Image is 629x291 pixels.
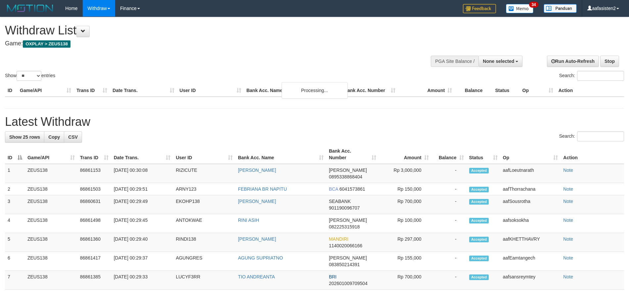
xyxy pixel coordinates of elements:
span: BCA [329,186,338,192]
h4: Game: [5,40,413,47]
td: [DATE] 00:29:45 [111,214,173,233]
td: 86861498 [77,214,111,233]
span: Copy 0895338868404 to clipboard [329,174,362,179]
span: BRI [329,274,337,279]
th: Balance [455,84,492,97]
a: FEBRIANA BR NAPITU [238,186,287,192]
h1: Withdraw List [5,24,413,37]
span: [PERSON_NAME] [329,218,367,223]
td: ANTOKWAE [173,214,235,233]
td: - [431,183,467,195]
div: Processing... [282,82,348,99]
span: CSV [68,134,78,140]
td: ZEUS138 [25,195,77,214]
td: [DATE] 00:29:40 [111,233,173,252]
input: Search: [577,71,624,81]
span: 34 [529,2,538,8]
th: User ID: activate to sort column ascending [173,145,235,164]
td: LUCYF3RR [173,271,235,290]
span: Accepted [469,274,489,280]
td: 86861417 [77,252,111,271]
td: Rp 100,000 [379,214,431,233]
span: Accepted [469,237,489,242]
th: Op [520,84,556,97]
th: Bank Acc. Name: activate to sort column ascending [235,145,326,164]
img: Button%20Memo.svg [506,4,534,13]
td: aafLoeutnarath [500,164,561,183]
th: Bank Acc. Number [341,84,398,97]
td: Rp 155,000 [379,252,431,271]
td: Rp 297,000 [379,233,431,252]
td: 86860631 [77,195,111,214]
span: Accepted [469,256,489,261]
td: ZEUS138 [25,183,77,195]
img: Feedback.jpg [463,4,496,13]
td: RIZICUTE [173,164,235,183]
a: Stop [600,56,619,67]
td: 2 [5,183,25,195]
a: [PERSON_NAME] [238,168,276,173]
a: Note [563,186,573,192]
td: EKOHP138 [173,195,235,214]
th: Bank Acc. Number: activate to sort column ascending [326,145,379,164]
span: MANDIRI [329,236,348,242]
th: Action [556,84,624,97]
span: SEABANK [329,199,351,204]
span: Accepted [469,187,489,192]
td: 1 [5,164,25,183]
a: Show 25 rows [5,131,44,143]
a: CSV [64,131,82,143]
td: ZEUS138 [25,252,77,271]
td: 86861503 [77,183,111,195]
label: Search: [559,71,624,81]
span: Show 25 rows [9,134,40,140]
th: Op: activate to sort column ascending [500,145,561,164]
th: Game/API [17,84,74,97]
th: User ID [177,84,244,97]
a: AGUNG SUPRIATNO [238,255,283,261]
th: Trans ID: activate to sort column ascending [77,145,111,164]
td: 86861153 [77,164,111,183]
th: ID [5,84,17,97]
button: None selected [478,56,522,67]
label: Search: [559,131,624,141]
td: [DATE] 00:30:08 [111,164,173,183]
td: Rp 700,000 [379,195,431,214]
span: Copy 1140020066166 to clipboard [329,243,362,248]
span: Copy 6041573861 to clipboard [339,186,365,192]
td: 5 [5,233,25,252]
th: Status: activate to sort column ascending [467,145,500,164]
a: Run Auto-Refresh [547,56,599,67]
th: ID: activate to sort column descending [5,145,25,164]
div: PGA Site Balance / [431,56,478,67]
span: OXPLAY > ZEUS138 [23,40,70,48]
span: Copy [48,134,60,140]
td: [DATE] 00:29:37 [111,252,173,271]
th: Status [492,84,519,97]
a: Note [563,168,573,173]
a: [PERSON_NAME] [238,199,276,204]
a: Note [563,199,573,204]
td: ZEUS138 [25,233,77,252]
td: AGUNGRES [173,252,235,271]
img: panduan.png [544,4,577,13]
a: RINI ASIH [238,218,259,223]
span: Copy 901190096707 to clipboard [329,205,360,211]
th: Balance: activate to sort column ascending [431,145,467,164]
td: Rp 150,000 [379,183,431,195]
span: Copy 082225315918 to clipboard [329,224,360,229]
th: Bank Acc. Name [244,84,341,97]
th: Date Trans.: activate to sort column ascending [111,145,173,164]
td: - [431,164,467,183]
span: Accepted [469,218,489,223]
span: Copy 202601009709504 to clipboard [329,281,368,286]
td: aafKHETTHAVRY [500,233,561,252]
td: - [431,195,467,214]
td: ZEUS138 [25,164,77,183]
span: Copy 083850214391 to clipboard [329,262,360,267]
td: ARNY123 [173,183,235,195]
th: Amount: activate to sort column ascending [379,145,431,164]
th: Game/API: activate to sort column ascending [25,145,77,164]
span: None selected [483,59,514,64]
th: Date Trans. [110,84,177,97]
